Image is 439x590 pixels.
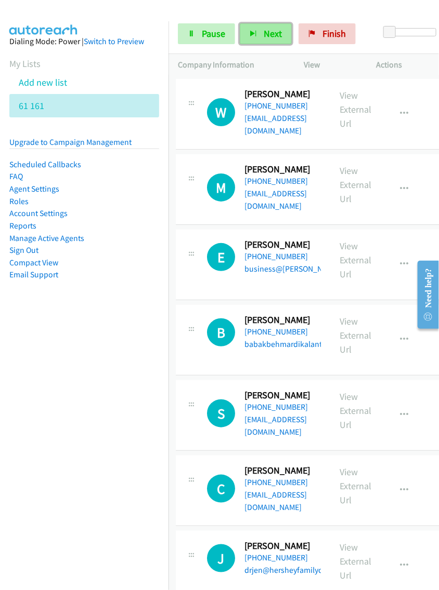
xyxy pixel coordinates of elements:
[244,264,346,274] a: business@[PERSON_NAME]...
[244,176,308,186] a: [PHONE_NUMBER]
[244,553,308,562] a: [PHONE_NUMBER]
[207,544,235,572] div: The call is yet to be attempted
[244,164,321,176] h2: [PERSON_NAME]
[84,36,144,46] a: Switch to Preview
[244,189,307,211] a: [EMAIL_ADDRESS][DOMAIN_NAME]
[244,565,354,575] a: drjen@hersheyfamilychiropra...
[376,59,430,71] p: Actions
[207,243,235,271] h1: E
[9,270,58,279] a: Email Support
[244,327,308,337] a: [PHONE_NUMBER]
[9,208,68,218] a: Account Settings
[244,113,307,136] a: [EMAIL_ADDRESS][DOMAIN_NAME]
[9,35,159,48] div: Dialing Mode: Power |
[340,88,371,130] p: View External Url
[207,475,235,503] div: The call is yet to be attempted
[244,314,321,326] h2: [PERSON_NAME]
[9,258,58,267] a: Compact View
[207,475,235,503] h1: C
[207,173,235,202] h1: M
[340,465,371,507] p: View External Url
[207,318,235,346] div: The call is yet to be attempted
[304,59,357,71] p: View
[207,544,235,572] h1: J
[9,159,81,169] a: Scheduled Callbacks
[207,399,235,427] div: The call is yet to be attempted
[9,245,38,255] a: Sign Out
[9,137,132,147] a: Upgrade to Campaign Management
[19,100,44,112] a: 61 161
[340,164,371,206] p: View External Url
[340,239,371,281] p: View External Url
[244,540,321,552] h2: [PERSON_NAME]
[244,239,321,251] h2: [PERSON_NAME]
[9,233,84,243] a: Manage Active Agents
[322,28,346,39] span: Finish
[207,399,235,427] h1: S
[340,314,371,356] p: View External Url
[19,76,67,88] a: Add new list
[207,318,235,346] h1: B
[409,253,439,336] iframe: Resource Center
[244,465,321,477] h2: [PERSON_NAME]
[240,23,292,44] button: Next
[340,540,371,582] p: View External Url
[244,490,307,512] a: [EMAIL_ADDRESS][DOMAIN_NAME]
[244,477,308,487] a: [PHONE_NUMBER]
[207,98,235,126] div: The call is yet to be attempted
[299,23,356,44] a: Finish
[244,390,321,401] h2: [PERSON_NAME]
[178,23,235,44] a: Pause
[178,59,285,71] p: Company Information
[9,58,41,70] a: My Lists
[244,414,307,437] a: [EMAIL_ADDRESS][DOMAIN_NAME]
[244,251,308,261] a: [PHONE_NUMBER]
[244,339,361,349] a: babakbehmardikalantari@gmai...
[9,196,29,206] a: Roles
[202,28,225,39] span: Pause
[9,221,36,231] a: Reports
[207,243,235,271] div: The call is yet to be attempted
[244,88,321,100] h2: [PERSON_NAME]
[264,28,282,39] span: Next
[9,184,59,194] a: Agent Settings
[340,390,371,432] p: View External Url
[9,171,23,181] a: FAQ
[244,402,308,412] a: [PHONE_NUMBER]
[207,98,235,126] h1: W
[244,101,308,111] a: [PHONE_NUMBER]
